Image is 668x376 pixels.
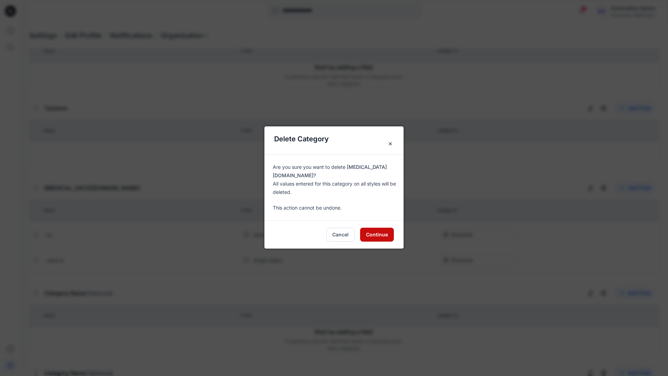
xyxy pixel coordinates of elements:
[360,228,394,242] button: Continue
[273,204,404,212] p: This action cannot be undone.
[384,138,397,150] button: Close
[273,164,387,178] b: [MEDICAL_DATA][DOMAIN_NAME]?
[326,228,355,242] button: Cancel
[273,180,404,196] p: All values entered for this category on all styles will be deleted.
[274,135,394,143] p: Delete Category
[273,163,404,180] p: Are you sure you want to delete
